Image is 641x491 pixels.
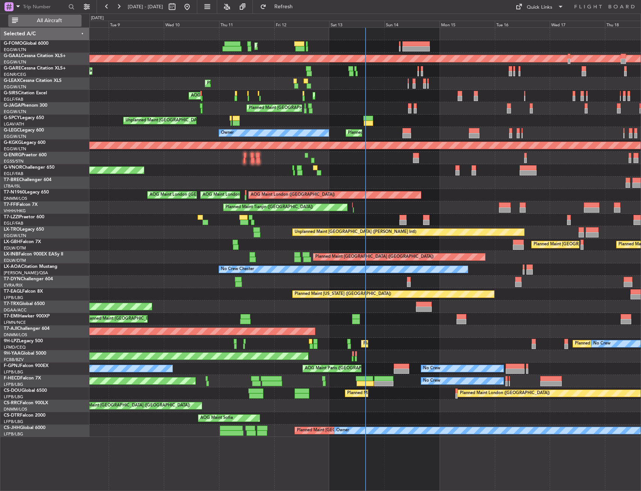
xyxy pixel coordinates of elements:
[4,215,19,219] span: T7-LZZI
[4,196,27,201] a: DNMM/LOS
[527,4,552,11] div: Quick Links
[4,419,23,425] a: LFPB/LBG
[257,1,302,13] button: Refresh
[4,307,27,313] a: DGAA/ACC
[4,103,21,108] span: G-JAGA
[329,21,384,27] div: Sat 13
[221,127,234,139] div: Owner
[4,72,26,77] a: EGNR/CEG
[4,252,18,257] span: LX-INB
[4,54,66,58] a: G-GAALCessna Citation XLS+
[4,165,22,170] span: G-VNOR
[23,1,66,12] input: Trip Number
[4,91,47,95] a: G-SIRSCitation Excel
[4,79,20,83] span: G-LEAX
[20,18,79,23] span: All Aircraft
[4,413,20,418] span: CS-DTR
[4,314,50,319] a: T7-EMIHawker 900XP
[4,47,26,53] a: EGGW/LTN
[297,425,415,436] div: Planned Maint [GEOGRAPHIC_DATA] ([GEOGRAPHIC_DATA])
[225,202,313,213] div: Planned Maint Tianjin ([GEOGRAPHIC_DATA])
[4,116,44,120] a: G-SPCYLegacy 650
[4,289,43,294] a: T7-EAGLFalcon 8X
[460,388,550,399] div: Planned Maint London ([GEOGRAPHIC_DATA])
[4,277,21,281] span: T7-DYN
[91,15,104,21] div: [DATE]
[336,425,349,436] div: Owner
[4,252,63,257] a: LX-INBFalcon 900EX EASy II
[4,202,38,207] a: T7-FFIFalcon 7X
[4,351,21,356] span: 9H-YAA
[4,388,21,393] span: CS-DOU
[4,264,21,269] span: LX-AOA
[4,406,27,412] a: DNMM/LOS
[4,364,20,368] span: F-GPNJ
[4,344,26,350] a: LFMD/CEQ
[251,189,335,201] div: AOG Maint London ([GEOGRAPHIC_DATA])
[305,363,384,374] div: AOG Maint Paris ([GEOGRAPHIC_DATA])
[4,153,21,157] span: G-ENRG
[4,141,45,145] a: G-KGKGLegacy 600
[593,338,611,349] div: No Crew
[4,190,49,195] a: T7-N1960Legacy 650
[207,78,325,89] div: Planned Maint [GEOGRAPHIC_DATA] ([GEOGRAPHIC_DATA])
[4,351,46,356] a: 9H-YAAGlobal 5000
[550,21,605,27] div: Wed 17
[200,412,233,424] div: AOG Maint Sofia
[4,54,21,58] span: G-GAAL
[4,91,18,95] span: G-SIRS
[4,245,26,251] a: EDLW/DTM
[348,127,466,139] div: Planned Maint [GEOGRAPHIC_DATA] ([GEOGRAPHIC_DATA])
[203,189,287,201] div: AOG Maint London ([GEOGRAPHIC_DATA])
[4,426,20,430] span: CS-JHH
[384,21,440,27] div: Sun 14
[125,115,247,126] div: Unplanned Maint [GEOGRAPHIC_DATA] ([PERSON_NAME] Intl)
[4,221,23,226] a: EGLF/FAB
[4,258,26,263] a: EDLW/DTM
[4,326,17,331] span: T7-AJI
[72,400,190,411] div: Planned Maint [GEOGRAPHIC_DATA] ([GEOGRAPHIC_DATA])
[4,369,23,375] a: LFPB/LBG
[4,141,21,145] span: G-KGKG
[4,109,26,115] a: EGGW/LTN
[4,388,47,393] a: CS-DOUGlobal 6500
[4,302,19,306] span: T7-TRX
[4,84,26,90] a: EGGW/LTN
[4,227,44,232] a: LX-TROLegacy 650
[4,401,48,405] a: CS-RRCFalcon 900LX
[4,178,51,182] a: T7-BREChallenger 604
[440,21,495,27] div: Mon 15
[4,146,26,152] a: EGGW/LTN
[4,357,24,363] a: FCBB/BZV
[4,326,50,331] a: T7-AJIChallenger 604
[4,97,23,102] a: EGLF/FAB
[191,90,248,101] div: AOG Maint [PERSON_NAME]
[4,431,23,437] a: LFPB/LBG
[4,171,23,177] a: EGLF/FAB
[4,302,45,306] a: T7-TRXGlobal 6500
[4,66,21,71] span: G-GARE
[4,121,24,127] a: LGAV/ATH
[268,4,299,9] span: Refresh
[4,270,48,276] a: [PERSON_NAME]/QSA
[4,165,54,170] a: G-VNORChallenger 650
[315,251,434,263] div: Planned Maint [GEOGRAPHIC_DATA] ([GEOGRAPHIC_DATA])
[4,233,26,239] a: EGGW/LTN
[4,59,26,65] a: EGGW/LTN
[4,66,66,71] a: G-GARECessna Citation XLS+
[4,134,26,139] a: EGGW/LTN
[4,208,26,214] a: VHHH/HKG
[249,103,367,114] div: Planned Maint [GEOGRAPHIC_DATA] ([GEOGRAPHIC_DATA])
[150,189,234,201] div: AOG Maint London ([GEOGRAPHIC_DATA])
[4,364,48,368] a: F-GPNJFalcon 900EX
[423,375,440,387] div: No Crew
[4,394,23,400] a: LFPB/LBG
[4,103,47,108] a: G-JAGAPhenom 300
[4,202,17,207] span: T7-FFI
[4,376,20,381] span: F-HECD
[4,227,20,232] span: LX-TRO
[495,21,550,27] div: Tue 16
[4,41,48,46] a: G-FOMOGlobal 6000
[295,227,416,238] div: Unplanned Maint [GEOGRAPHIC_DATA] ([PERSON_NAME] Intl)
[4,240,20,244] span: LX-GBH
